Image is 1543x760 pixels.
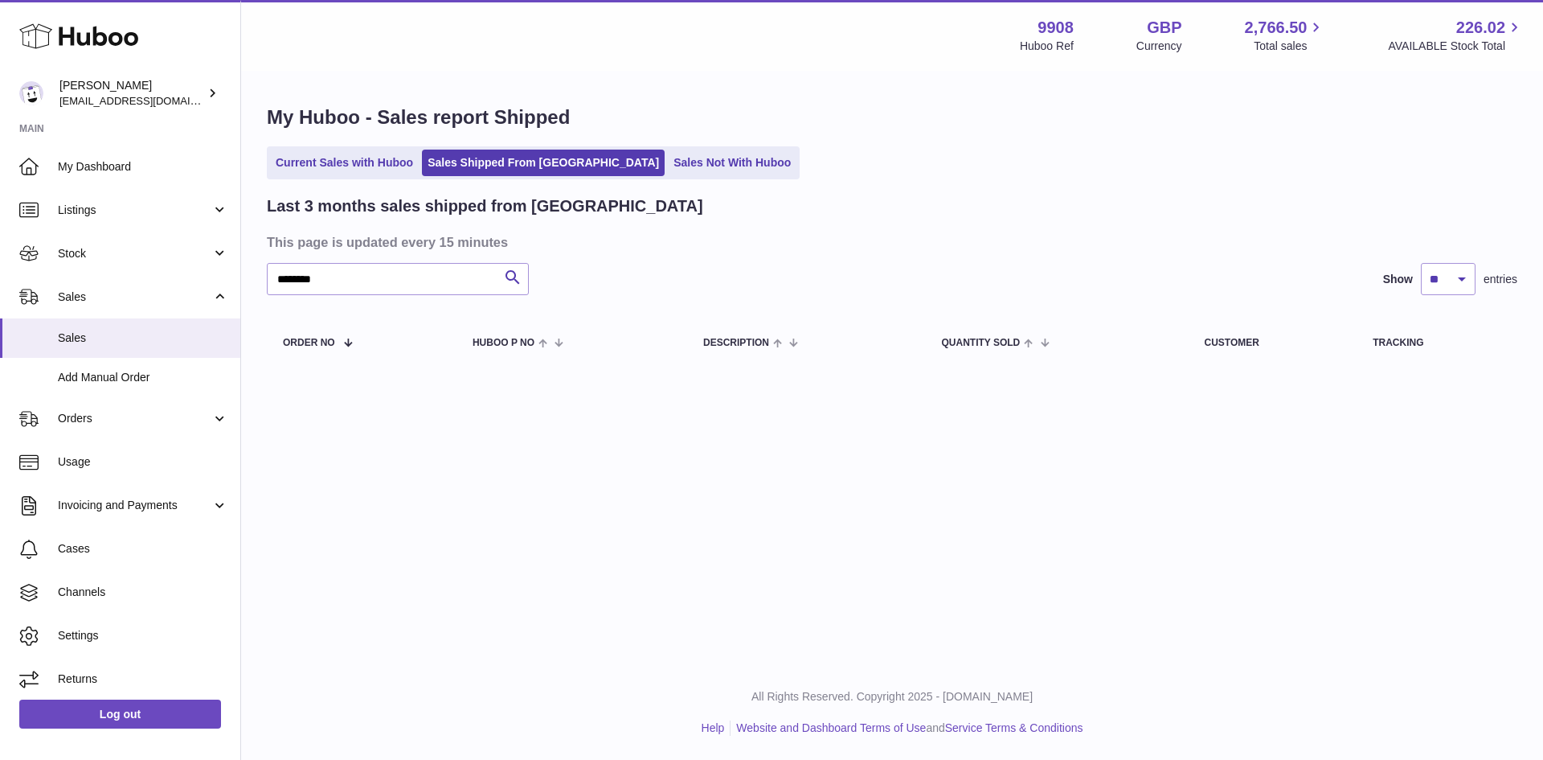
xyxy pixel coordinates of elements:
span: Quantity Sold [941,338,1020,348]
span: Sales [58,331,228,346]
span: Returns [58,672,228,687]
span: Sales [58,290,211,305]
span: Total sales [1254,39,1325,54]
span: 2,766.50 [1245,17,1308,39]
div: [PERSON_NAME] [59,78,204,109]
h3: This page is updated every 15 minutes [267,233,1513,251]
strong: 9908 [1038,17,1074,39]
div: Customer [1204,338,1340,348]
span: Orders [58,411,211,426]
div: Huboo Ref [1020,39,1074,54]
span: AVAILABLE Stock Total [1388,39,1524,54]
span: Invoicing and Payments [58,498,211,513]
span: Settings [58,628,228,643]
a: 226.02 AVAILABLE Stock Total [1388,17,1524,54]
span: entries [1484,272,1517,287]
p: All Rights Reserved. Copyright 2025 - [DOMAIN_NAME] [254,689,1530,705]
span: [EMAIL_ADDRESS][DOMAIN_NAME] [59,94,236,107]
a: Sales Not With Huboo [668,150,796,176]
img: tbcollectables@hotmail.co.uk [19,81,43,105]
a: Current Sales with Huboo [270,150,419,176]
a: Log out [19,700,221,729]
span: Huboo P no [473,338,534,348]
span: Order No [283,338,335,348]
span: 226.02 [1456,17,1505,39]
span: Usage [58,454,228,470]
h1: My Huboo - Sales report Shipped [267,105,1517,130]
span: Channels [58,585,228,600]
span: Add Manual Order [58,370,228,385]
h2: Last 3 months sales shipped from [GEOGRAPHIC_DATA] [267,195,703,217]
strong: GBP [1147,17,1181,39]
li: and [731,721,1083,736]
div: Tracking [1373,338,1501,348]
label: Show [1383,272,1413,287]
span: My Dashboard [58,159,228,175]
div: Currency [1136,39,1182,54]
a: 2,766.50 Total sales [1245,17,1326,54]
span: Stock [58,246,211,261]
a: Website and Dashboard Terms of Use [736,721,926,734]
a: Help [702,721,725,734]
a: Service Terms & Conditions [945,721,1083,734]
span: Cases [58,541,228,557]
span: Description [703,338,769,348]
a: Sales Shipped From [GEOGRAPHIC_DATA] [422,150,665,176]
span: Listings [58,203,211,218]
